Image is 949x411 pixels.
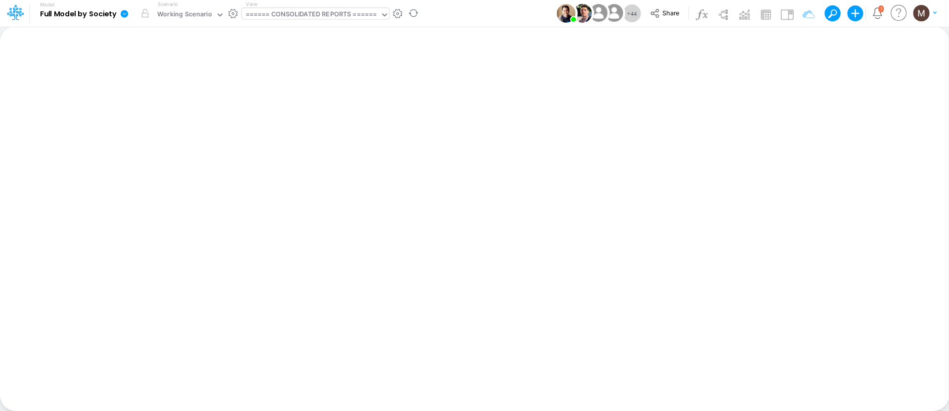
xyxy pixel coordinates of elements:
button: Share [645,6,686,21]
a: Notifications [872,7,883,19]
img: User Image Icon [587,2,609,24]
span: Share [662,9,679,16]
label: Model [40,2,55,8]
div: Working Scenario [157,9,212,21]
div: ====== CONSOLIDATED REPORTS ====== [246,9,377,21]
b: Full Model by Society [40,10,117,19]
div: 1 unread items [880,6,882,11]
span: + 44 [627,10,637,17]
img: User Image Icon [603,2,625,24]
img: User Image Icon [573,4,592,23]
img: User Image Icon [557,4,575,23]
label: View [246,0,257,8]
label: Scenario [158,0,178,8]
